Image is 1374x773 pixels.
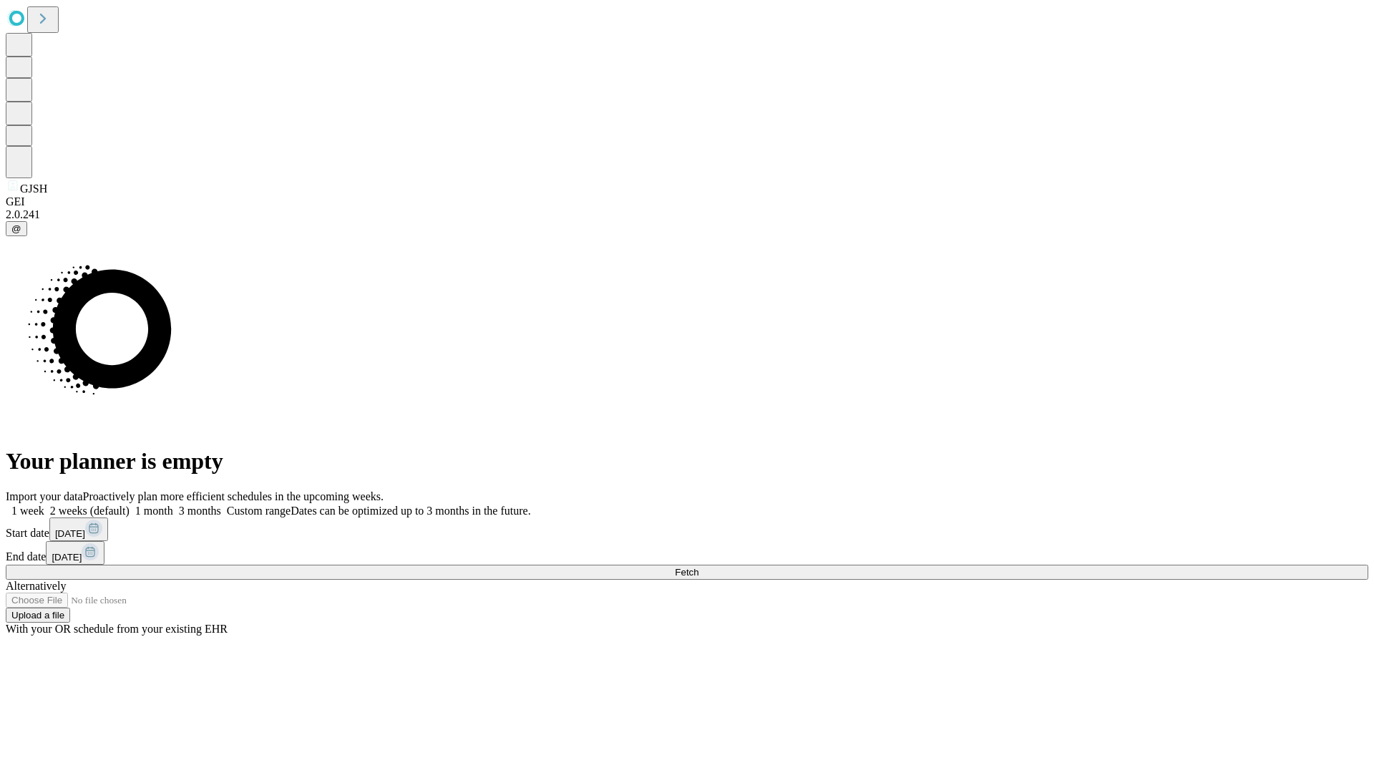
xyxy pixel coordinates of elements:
span: [DATE] [55,528,85,539]
h1: Your planner is empty [6,448,1368,475]
span: Proactively plan more efficient schedules in the upcoming weeks. [83,490,384,502]
button: [DATE] [49,517,108,541]
div: End date [6,541,1368,565]
button: Upload a file [6,608,70,623]
span: 3 months [179,505,221,517]
div: Start date [6,517,1368,541]
button: [DATE] [46,541,104,565]
span: @ [11,223,21,234]
span: GJSH [20,183,47,195]
span: Fetch [675,567,698,578]
span: 1 month [135,505,173,517]
span: [DATE] [52,552,82,563]
div: 2.0.241 [6,208,1368,221]
span: Dates can be optimized up to 3 months in the future. [291,505,530,517]
span: Custom range [227,505,291,517]
span: 2 weeks (default) [50,505,130,517]
button: Fetch [6,565,1368,580]
span: Import your data [6,490,83,502]
span: With your OR schedule from your existing EHR [6,623,228,635]
button: @ [6,221,27,236]
span: 1 week [11,505,44,517]
div: GEI [6,195,1368,208]
span: Alternatively [6,580,66,592]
